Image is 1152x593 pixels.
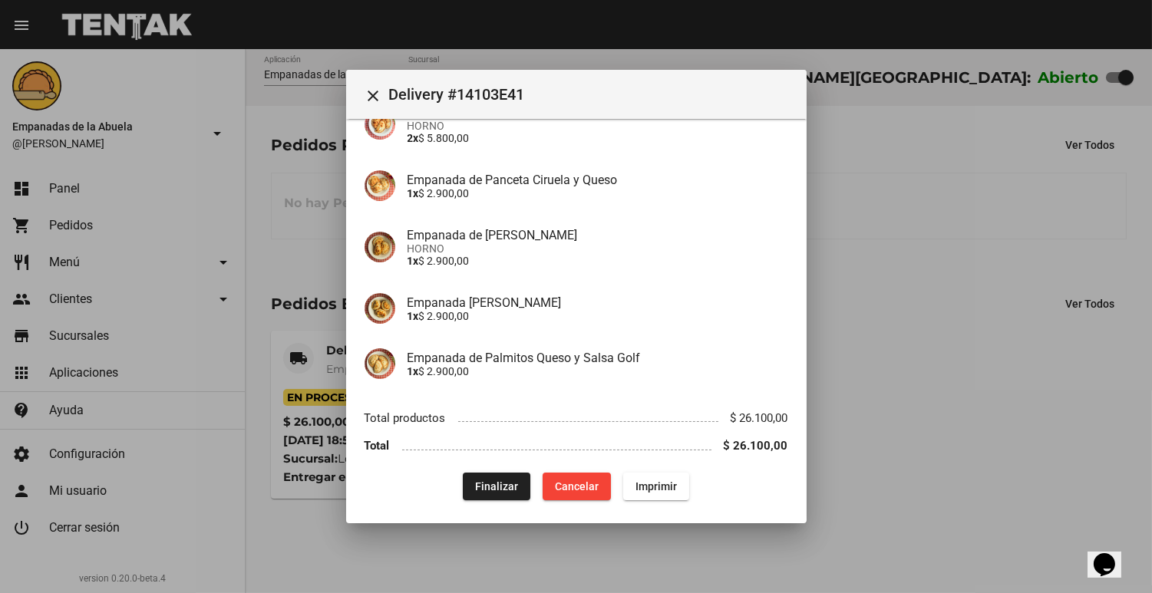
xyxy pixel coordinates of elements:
[1088,532,1137,578] iframe: chat widget
[463,473,530,500] button: Finalizar
[365,404,788,432] li: Total productos $ 26.100,00
[623,473,689,500] button: Imprimir
[408,187,788,199] p: $ 2.900,00
[408,365,788,377] p: $ 2.900,00
[365,170,395,201] img: a07d0382-12a7-4aaa-a9a8-9d363701184e.jpg
[635,480,677,493] span: Imprimir
[555,480,599,493] span: Cancelar
[389,82,794,107] span: Delivery #14103E41
[365,348,395,379] img: 23889947-f116-4e8f-977b-138207bb6e24.jpg
[408,351,788,365] h4: Empanada de Palmitos Queso y Salsa Golf
[408,132,419,144] b: 2x
[365,109,395,140] img: b535b57a-eb23-4682-a080-b8c53aa6123f.jpg
[408,120,788,132] span: HORNO
[408,132,788,144] p: $ 5.800,00
[543,473,611,500] button: Cancelar
[365,87,383,105] mat-icon: Cerrar
[365,432,788,460] li: Total $ 26.100,00
[408,365,419,377] b: 1x
[408,255,419,267] b: 1x
[475,480,518,493] span: Finalizar
[358,79,389,110] button: Cerrar
[408,310,788,322] p: $ 2.900,00
[408,310,419,322] b: 1x
[408,228,788,242] h4: Empanada de [PERSON_NAME]
[365,293,395,324] img: 6d5b0b94-acfa-4638-8137-bd6742e65a02.jpg
[408,173,788,187] h4: Empanada de Panceta Ciruela y Queso
[408,242,788,255] span: HORNO
[365,232,395,262] img: f753fea7-0f09-41b3-9a9e-ddb84fc3b359.jpg
[408,255,788,267] p: $ 2.900,00
[408,187,419,199] b: 1x
[408,295,788,310] h4: Empanada [PERSON_NAME]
